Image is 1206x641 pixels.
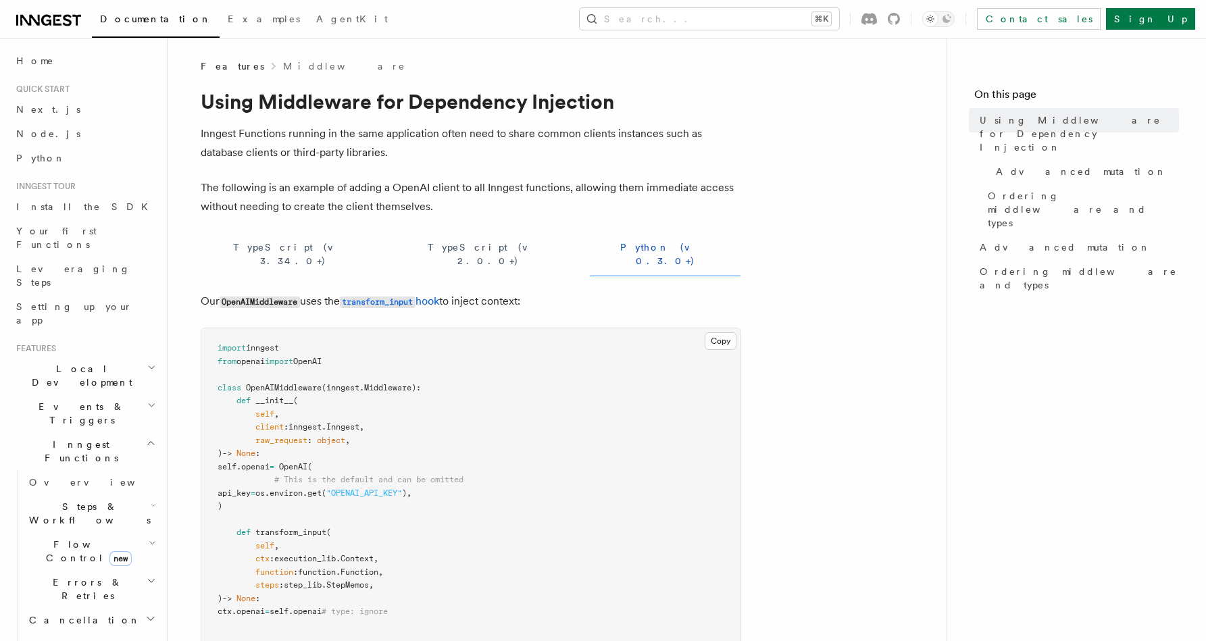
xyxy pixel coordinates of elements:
span: , [359,422,364,432]
span: . [236,462,241,471]
button: Inngest Functions [11,432,159,470]
span: Steps & Workflows [24,500,151,527]
h1: Using Middleware for Dependency Injection [201,89,741,113]
span: new [109,551,132,566]
span: ctx [255,554,270,563]
span: Install the SDK [16,201,156,212]
a: Examples [220,4,308,36]
span: StepMemos [326,580,369,590]
span: : [279,580,284,590]
button: TypeScript (v 3.34.0+) [201,232,386,276]
span: Your first Functions [16,226,97,250]
span: Next.js [16,104,80,115]
a: Overview [24,470,159,494]
a: Advanced mutation [990,159,1179,184]
span: Ordering middleware and types [980,265,1179,292]
kbd: ⌘K [812,12,831,26]
span: : [255,448,260,458]
span: from [218,357,236,366]
a: Ordering middleware and types [974,259,1179,297]
span: Advanced mutation [996,165,1167,178]
span: inngest [246,343,279,353]
span: Local Development [11,362,147,389]
span: Function [341,567,378,577]
span: Setting up your app [16,301,132,326]
a: Node.js [11,122,159,146]
span: OpenAIMiddleware [246,383,322,392]
span: = [270,462,274,471]
p: Inngest Functions running in the same application often need to share common clients instances su... [201,124,741,162]
span: Documentation [100,14,211,24]
button: Search...⌘K [580,8,839,30]
span: inngest [288,422,322,432]
span: Node.js [16,128,80,139]
span: Using Middleware for Dependency Injection [980,113,1179,154]
span: -> [222,448,232,458]
a: Documentation [92,4,220,38]
span: function [255,567,293,577]
span: Errors & Retries [24,575,147,602]
span: . [232,607,236,616]
span: -> [222,594,232,603]
span: OpenAI [293,357,322,366]
span: Context [341,554,374,563]
span: api_key [218,488,251,498]
button: TypeScript (v 2.0.0+) [397,232,579,276]
span: import [218,343,246,353]
span: : [270,554,274,563]
span: # This is the default and can be omitted [274,475,463,484]
span: None [236,448,255,458]
a: Sign Up [1106,8,1195,30]
span: class [218,383,241,392]
button: Flow Controlnew [24,532,159,570]
a: Next.js [11,97,159,122]
a: transform_inputhook [340,294,439,307]
span: function [298,567,336,577]
span: : [255,594,260,603]
button: Copy [705,332,736,350]
a: Advanced mutation [974,235,1179,259]
span: AgentKit [316,14,388,24]
span: self [255,541,274,550]
span: object [317,436,345,445]
span: ): [411,383,421,392]
p: Our uses the to inject context: [201,292,741,311]
a: Leveraging Steps [11,257,159,294]
span: , [274,541,279,550]
span: raw_request [255,436,307,445]
span: ( [322,383,326,392]
span: steps [255,580,279,590]
span: # type: ignore [322,607,388,616]
span: ( [322,488,326,498]
span: . [336,554,341,563]
span: : [293,567,298,577]
span: Inngest Functions [11,438,146,465]
span: self [218,462,236,471]
button: Steps & Workflows [24,494,159,532]
span: ( [307,462,312,471]
span: openai [241,462,270,471]
span: __init__ [255,396,293,405]
a: Your first Functions [11,219,159,257]
span: client [255,422,284,432]
button: Errors & Retries [24,570,159,608]
span: = [251,488,255,498]
span: Flow Control [24,538,149,565]
span: Advanced mutation [980,240,1151,254]
span: Inngest tour [11,181,76,192]
span: OpenAI [279,462,307,471]
span: . [336,567,341,577]
span: Ordering middleware and types [988,189,1179,230]
a: Middleware [283,59,406,73]
a: Using Middleware for Dependency Injection [974,108,1179,159]
code: OpenAIMiddleware [220,297,300,308]
span: Overview [29,477,168,488]
span: . [322,422,326,432]
span: Examples [228,14,300,24]
span: import [265,357,293,366]
a: Install the SDK [11,195,159,219]
span: transform_input [255,528,326,537]
a: Home [11,49,159,73]
button: Toggle dark mode [922,11,955,27]
span: step_lib [284,580,322,590]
